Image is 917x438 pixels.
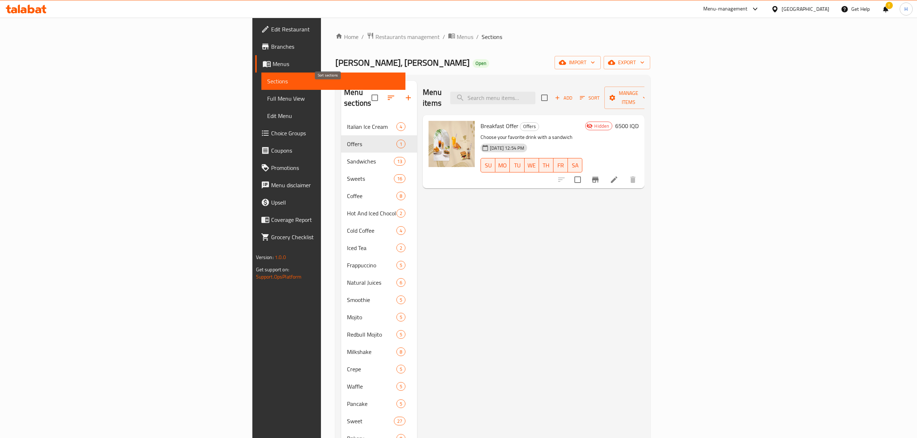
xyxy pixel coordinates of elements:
[473,60,489,66] span: Open
[396,192,405,200] div: items
[443,32,445,41] li: /
[423,87,442,109] h2: Menu items
[367,90,382,105] span: Select all sections
[448,32,473,41] a: Menus
[341,170,417,187] div: Sweets16
[347,157,394,166] span: Sandwiches
[498,160,507,171] span: MO
[396,122,405,131] div: items
[575,92,604,104] span: Sort items
[255,124,405,142] a: Choice Groups
[347,174,394,183] span: Sweets
[591,123,612,130] span: Hidden
[261,107,405,124] a: Edit Menu
[341,239,417,257] div: Iced Tea2
[341,343,417,360] div: Milkshake8
[539,158,553,172] button: TH
[347,417,394,425] span: Sweet
[476,32,479,41] li: /
[261,73,405,90] a: Sections
[396,347,405,356] div: items
[397,383,405,390] span: 5
[271,42,400,51] span: Branches
[271,146,400,155] span: Coupons
[554,94,573,102] span: Add
[341,378,417,395] div: Waffle5
[394,175,405,182] span: 16
[396,399,405,408] div: items
[396,244,405,252] div: items
[255,228,405,246] a: Grocery Checklist
[347,313,396,321] span: Mojito
[347,140,396,148] div: Offers
[341,153,417,170] div: Sandwiches13
[255,21,405,38] a: Edit Restaurant
[400,89,417,106] button: Add section
[473,59,489,68] div: Open
[525,158,539,172] button: WE
[347,122,396,131] span: Italian Ice Cream
[347,244,396,252] span: Iced Tea
[347,192,396,200] span: Coffee
[604,87,653,109] button: Manage items
[347,399,396,408] span: Pancake
[396,330,405,339] div: items
[397,331,405,338] span: 5
[571,160,579,171] span: SA
[347,226,396,235] span: Cold Coffee
[552,92,575,104] button: Add
[555,56,601,69] button: import
[396,278,405,287] div: items
[396,261,405,270] div: items
[341,412,417,430] div: Sweet27
[255,142,405,159] a: Coupons
[271,25,400,34] span: Edit Restaurant
[481,133,582,142] p: Choose your favorite drink with a sandwich
[341,118,417,135] div: Italian Ice Cream4
[396,140,405,148] div: items
[347,347,396,356] span: Milkshake
[624,171,642,188] button: delete
[267,77,400,86] span: Sections
[347,261,396,270] span: Frappuccino
[542,160,551,171] span: TH
[267,111,400,120] span: Edit Menu
[397,245,405,251] span: 2
[552,92,575,104] span: Add item
[347,278,396,287] span: Natural Juices
[513,160,521,171] span: TU
[610,175,618,184] a: Edit menu item
[341,395,417,412] div: Pancake5
[256,272,302,281] a: Support.OpsPlatform
[273,60,400,68] span: Menus
[450,92,535,104] input: search
[341,360,417,378] div: Crepe5
[347,209,396,218] span: Hot And Iced Chocolate
[347,330,396,339] div: Redbull Mojito
[570,172,585,187] span: Select to update
[396,295,405,304] div: items
[341,291,417,308] div: Smoothie5
[341,205,417,222] div: Hot And Iced Chocolate2
[335,32,650,41] nav: breadcrumb
[341,326,417,343] div: Redbull Mojito5
[397,297,405,303] span: 5
[610,89,647,107] span: Manage items
[396,313,405,321] div: items
[261,90,405,107] a: Full Menu View
[396,365,405,373] div: items
[487,145,527,152] span: [DATE] 12:54 PM
[568,158,582,172] button: SA
[347,382,396,391] span: Waffle
[604,56,650,69] button: export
